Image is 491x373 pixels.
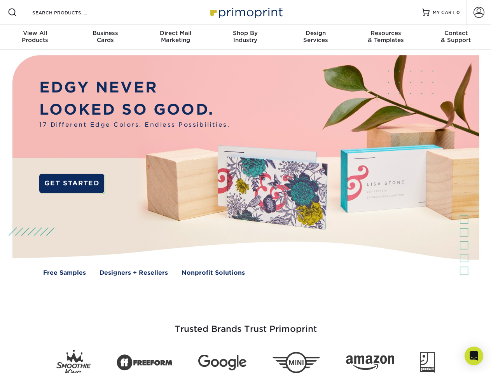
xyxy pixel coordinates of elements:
div: Open Intercom Messenger [465,347,483,365]
p: LOOKED SO GOOD. [39,99,230,121]
div: Services [281,30,351,44]
img: Google [198,355,246,371]
div: Marketing [140,30,210,44]
span: Direct Mail [140,30,210,37]
a: DesignServices [281,25,351,50]
a: Shop ByIndustry [210,25,280,50]
img: Primoprint [207,4,285,21]
p: EDGY NEVER [39,77,230,99]
span: MY CART [433,9,455,16]
a: Designers + Resellers [100,268,168,277]
span: 17 Different Edge Colors. Endless Possibilities. [39,120,230,129]
span: Design [281,30,351,37]
a: GET STARTED [39,174,104,193]
a: Free Samples [43,268,86,277]
h3: Trusted Brands Trust Primoprint [18,305,473,343]
a: Contact& Support [421,25,491,50]
a: BusinessCards [70,25,140,50]
span: Resources [351,30,421,37]
input: SEARCH PRODUCTS..... [31,8,107,17]
a: Nonprofit Solutions [182,268,245,277]
a: Resources& Templates [351,25,421,50]
img: Amazon [346,356,394,370]
span: Shop By [210,30,280,37]
span: Contact [421,30,491,37]
div: Industry [210,30,280,44]
a: Direct MailMarketing [140,25,210,50]
span: 0 [456,10,460,15]
div: Cards [70,30,140,44]
div: & Templates [351,30,421,44]
img: Goodwill [420,352,435,373]
span: Business [70,30,140,37]
div: & Support [421,30,491,44]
